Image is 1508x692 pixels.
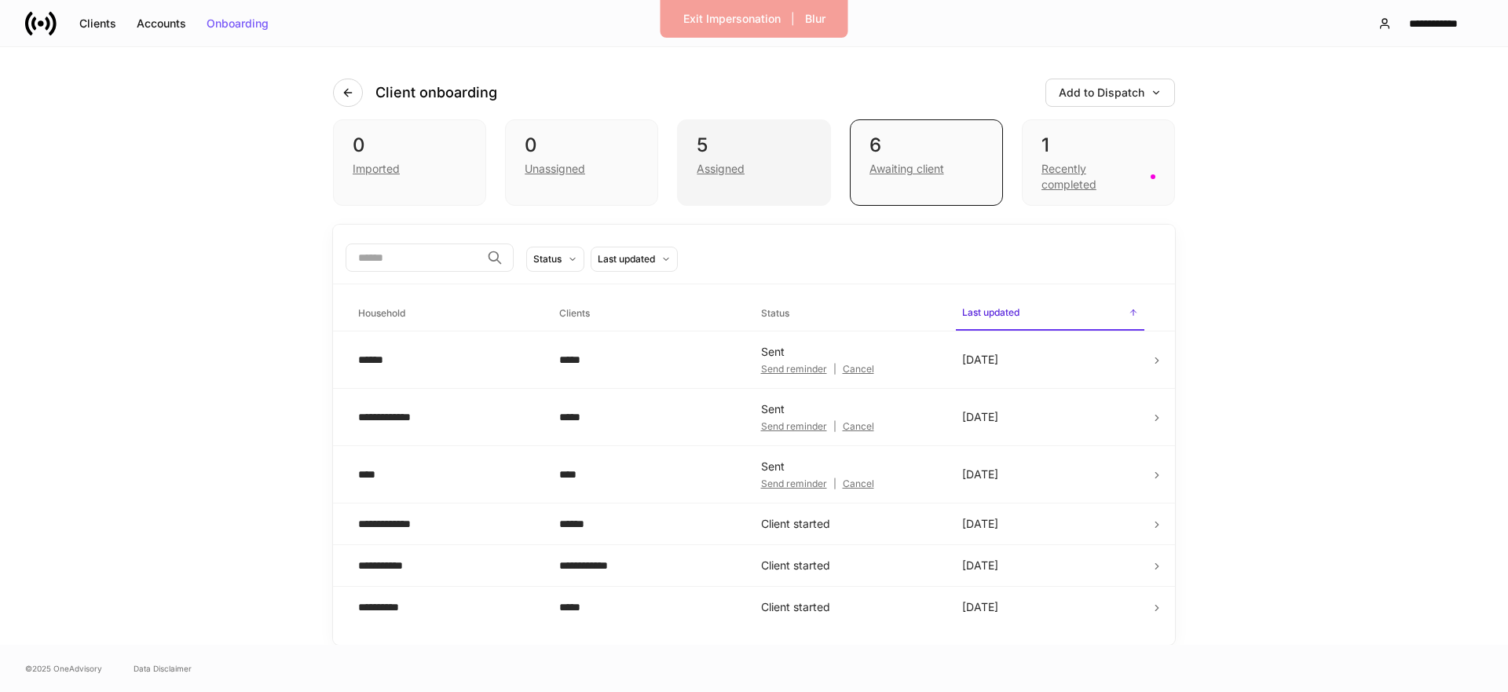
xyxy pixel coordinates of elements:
h6: Last updated [962,305,1019,320]
div: Unassigned [525,161,585,177]
div: | [761,478,937,490]
div: | [761,420,937,433]
div: Clients [79,18,116,29]
button: Cancel [843,478,874,490]
div: Cancel [843,422,874,431]
div: Send reminder [761,422,827,431]
button: Accounts [126,11,196,36]
div: Cancel [843,479,874,489]
button: Clients [69,11,126,36]
div: Accounts [137,18,186,29]
div: 5 [697,133,811,158]
div: 1Recently completed [1022,119,1175,206]
h6: Clients [559,306,590,320]
a: Data Disclaimer [134,662,192,675]
div: Send reminder [761,479,827,489]
div: 6 [869,133,983,158]
div: 1 [1041,133,1155,158]
div: Awaiting client [869,161,944,177]
div: 0 [353,133,467,158]
div: 5Assigned [677,119,830,206]
div: Cancel [843,364,874,374]
button: Cancel [843,420,874,433]
td: Client started [749,503,950,545]
div: Recently completed [1041,161,1141,192]
div: Sent [761,344,937,360]
div: Sent [761,401,937,417]
div: Imported [353,161,400,177]
td: [DATE] [950,389,1151,446]
button: Status [526,247,584,272]
div: Add to Dispatch [1059,87,1162,98]
td: [DATE] [950,503,1151,545]
div: Status [533,251,562,266]
td: [DATE] [950,446,1151,503]
h4: Client onboarding [375,83,497,102]
span: Last updated [956,297,1144,331]
div: Exit Impersonation [683,13,781,24]
td: [DATE] [950,587,1151,628]
div: Sent [761,459,937,474]
div: | [761,363,937,375]
button: Send reminder [761,478,827,490]
button: Send reminder [761,363,827,375]
td: Client started [749,545,950,587]
div: 0Unassigned [505,119,658,206]
td: [DATE] [950,545,1151,587]
span: Household [352,298,540,330]
button: Exit Impersonation [673,6,791,31]
td: [DATE] [950,331,1151,389]
td: Client started [749,587,950,628]
h6: Status [761,306,789,320]
button: Cancel [843,363,874,375]
div: Blur [805,13,825,24]
div: Last updated [598,251,655,266]
div: 0 [525,133,639,158]
span: © 2025 OneAdvisory [25,662,102,675]
button: Blur [795,6,836,31]
button: Last updated [591,247,678,272]
span: Status [755,298,943,330]
button: Send reminder [761,420,827,433]
div: Assigned [697,161,745,177]
button: Add to Dispatch [1045,79,1175,107]
div: Send reminder [761,364,827,374]
button: Onboarding [196,11,279,36]
h6: Household [358,306,405,320]
div: 0Imported [333,119,486,206]
span: Clients [553,298,741,330]
div: Onboarding [207,18,269,29]
div: 6Awaiting client [850,119,1003,206]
